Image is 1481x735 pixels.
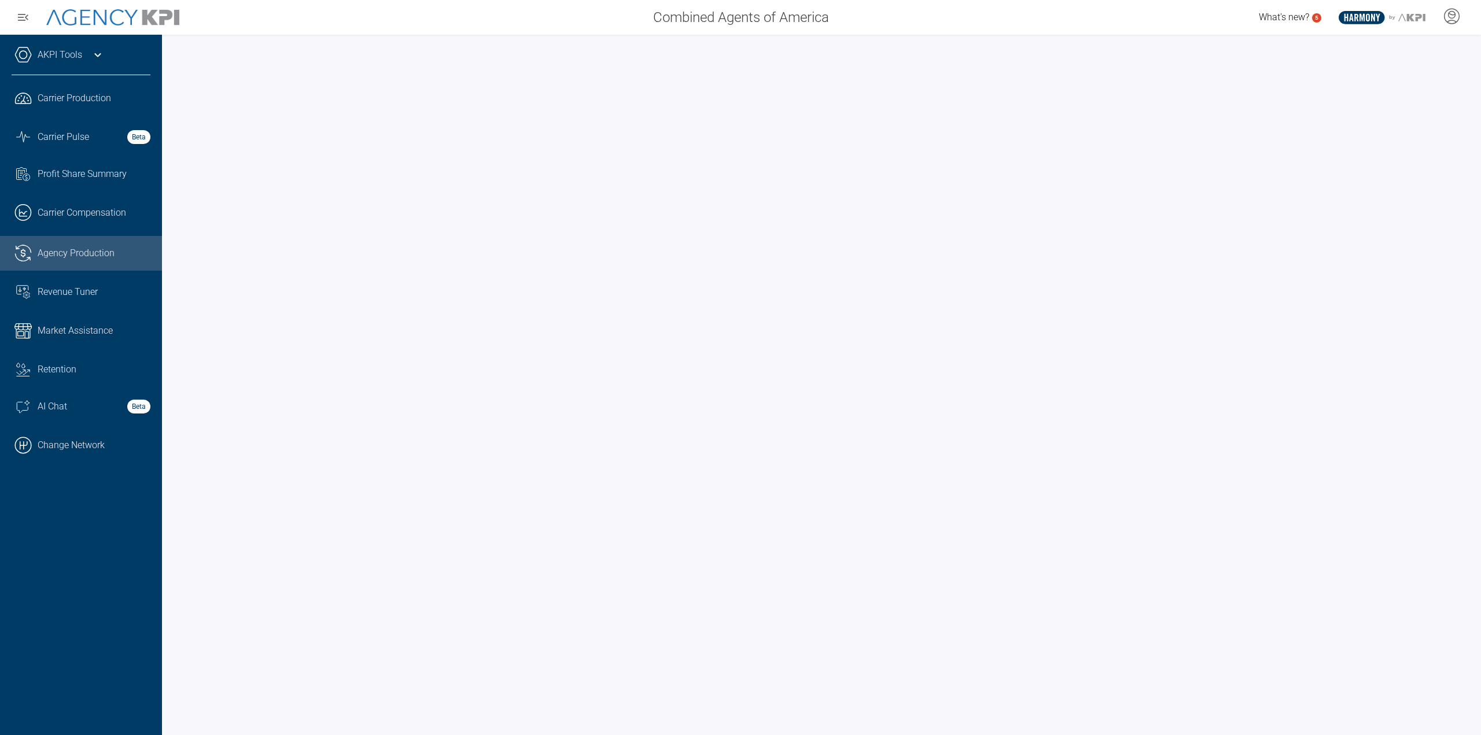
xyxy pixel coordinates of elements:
span: Carrier Pulse [38,130,89,144]
div: Retention [38,363,150,376]
strong: Beta [127,400,150,413]
span: AI Chat [38,400,67,413]
span: What's new? [1259,12,1309,23]
span: Revenue Tuner [38,285,98,299]
span: Agency Production [38,246,115,260]
span: Carrier Compensation [38,206,126,220]
span: Combined Agents of America [653,7,829,28]
text: 5 [1315,14,1318,21]
span: Carrier Production [38,91,111,105]
span: Market Assistance [38,324,113,338]
img: AgencyKPI [46,9,179,26]
span: Profit Share Summary [38,167,127,181]
a: 5 [1312,13,1321,23]
a: AKPI Tools [38,48,82,62]
strong: Beta [127,130,150,144]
